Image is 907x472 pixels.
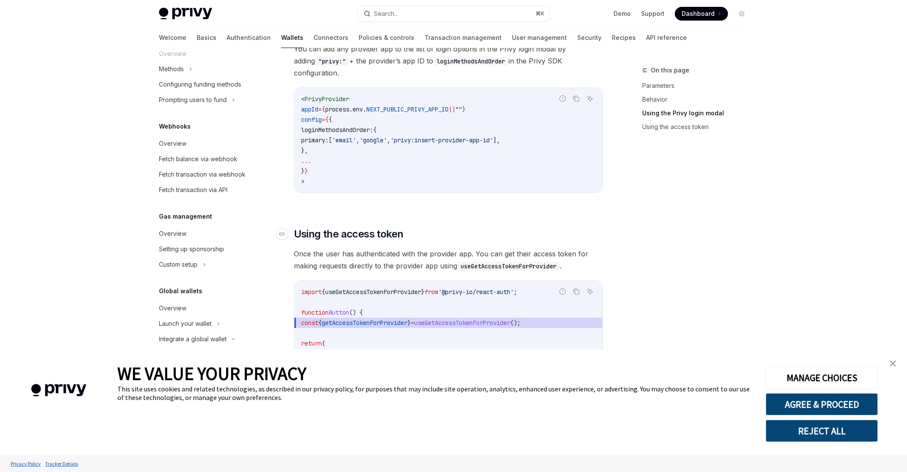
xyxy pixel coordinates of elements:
a: User management [512,27,567,48]
span: , [387,136,390,144]
button: Copy the contents from the code block [571,93,582,104]
span: 'email' [332,136,356,144]
span: Dashboard [682,9,715,18]
span: ... [301,157,311,165]
a: Basics [197,27,216,48]
a: Policies & controls [359,27,414,48]
a: Setting up sponsorship [152,241,262,257]
code: loginMethodsAndOrder [433,57,509,66]
span: } [462,105,466,113]
a: Overview [152,301,262,316]
span: , [356,136,359,144]
a: Navigate to header [277,227,294,241]
img: company logo [13,372,105,409]
a: Overview [152,136,262,151]
button: Toggle dark mode [735,7,748,21]
span: > [301,177,305,185]
span: = [322,116,325,123]
span: . [349,105,353,113]
a: Fetch transaction via API [152,182,262,198]
code: useGetAccessTokenForProvider [457,262,560,271]
span: appId [301,105,318,113]
img: close banner [890,361,896,367]
div: This site uses cookies and related technologies, as described in our privacy policy, for purposes... [117,385,753,402]
span: [ [329,136,332,144]
span: ; [514,288,517,296]
button: AGREE & PROCEED [766,393,878,415]
div: Overview [159,228,186,239]
div: Integrate a global wallet [159,334,227,344]
span: { [325,116,329,123]
a: Using the Privy login modal [642,106,755,120]
button: Search...⌘K [358,6,550,21]
a: Fetch balance via webhook [152,151,262,167]
span: const [301,319,318,327]
button: Copy the contents from the code block [571,286,582,297]
div: Launch your wallet [159,319,212,329]
code: "privy:" [315,57,349,66]
span: getAccessTokenForProvider [322,319,407,327]
button: Report incorrect code [557,286,568,297]
div: Overview [159,303,186,313]
a: Welcome [159,27,186,48]
span: || [449,105,455,113]
span: from [425,288,438,296]
a: Fetch transaction via webhook [152,167,262,182]
a: Security [577,27,602,48]
h5: Global wallets [159,286,202,296]
span: ], [493,136,500,144]
span: function [301,309,329,316]
a: Wallets [281,27,303,48]
a: API reference [646,27,687,48]
a: Recipes [612,27,636,48]
div: Search... [374,9,398,19]
span: { [329,116,332,123]
span: PrivyProvider [305,95,349,103]
a: Parameters [642,79,755,93]
a: Privacy Policy [9,456,43,471]
span: . [363,105,366,113]
span: '@privy-io/react-auth' [438,288,514,296]
a: Overview [152,347,262,362]
span: } [421,288,425,296]
div: Fetch transaction via webhook [159,169,245,180]
span: useGetAccessTokenForProvider [325,288,421,296]
a: Connectors [314,27,348,48]
span: You can add any provider app to the list of login options in the Privy login modal by adding + th... [294,43,603,79]
span: (); [510,319,521,327]
a: Support [641,9,665,18]
span: { [322,288,325,296]
div: Fetch balance via webhook [159,154,237,164]
span: Once the user has authenticated with the provider app. You can get their access token for making ... [294,248,603,272]
h5: Gas management [159,211,212,222]
span: { [373,126,377,134]
span: config [301,116,322,123]
span: { [318,319,322,327]
span: } [407,319,411,327]
button: Report incorrect code [557,93,568,104]
a: Overview [152,226,262,241]
span: primary: [301,136,329,144]
a: Using the access token [642,120,755,134]
span: ( [322,340,325,347]
div: Setting up sponsorship [159,244,224,254]
div: Fetch transaction via API [159,185,227,195]
button: Ask AI [584,93,596,104]
span: Using the access token [294,227,404,241]
span: ⌘ K [536,10,545,17]
span: = [411,319,414,327]
a: close banner [884,355,901,372]
span: env [353,105,363,113]
span: } [305,167,308,175]
button: Ask AI [584,286,596,297]
span: NEXT_PUBLIC_PRIVY_APP_ID [366,105,449,113]
span: process [325,105,349,113]
a: Behavior [642,93,755,106]
h5: Webhooks [159,121,191,132]
button: REJECT ALL [766,420,878,442]
span: import [301,288,322,296]
div: Configuring funding methods [159,79,241,90]
span: loginMethodsAndOrder: [301,126,373,134]
a: Dashboard [675,7,728,21]
a: Authentication [227,27,271,48]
